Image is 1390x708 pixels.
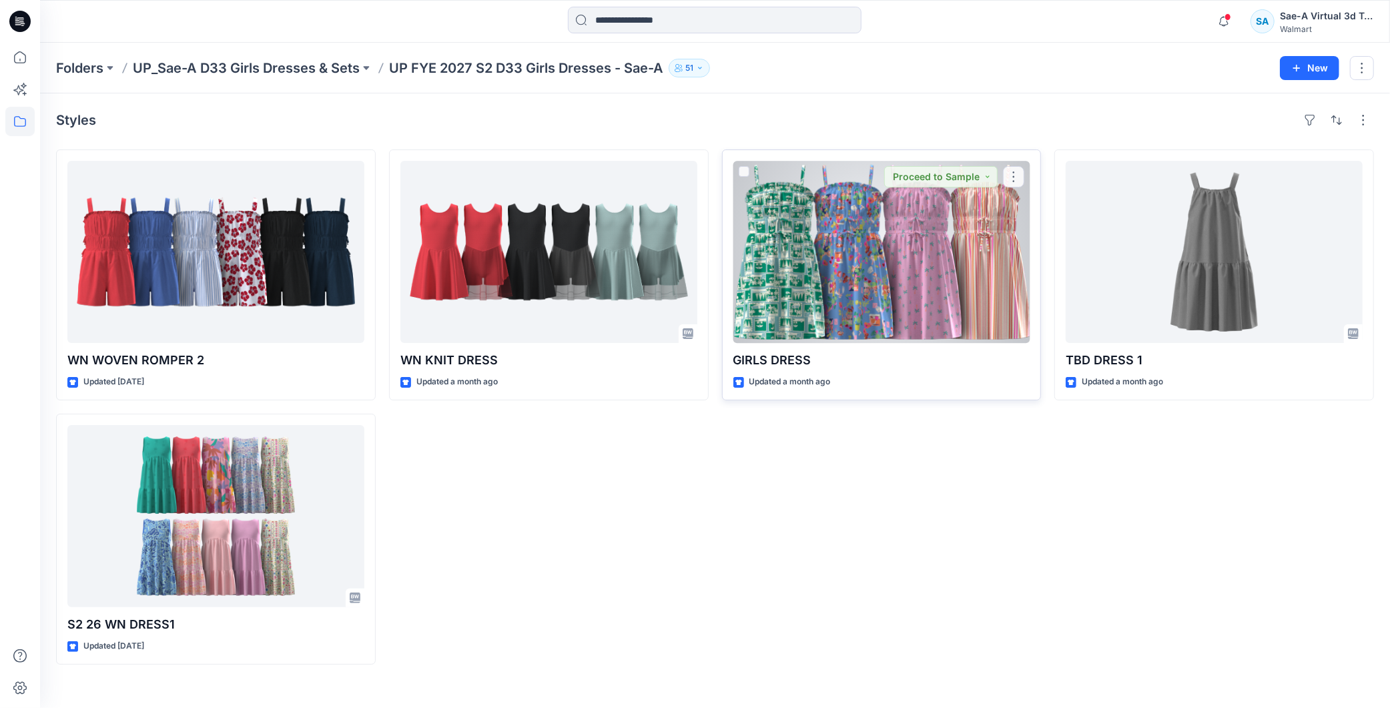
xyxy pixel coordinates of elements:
[1066,161,1363,343] a: TBD DRESS 1
[400,161,697,343] a: WN KNIT DRESS
[56,59,103,77] a: Folders
[389,59,663,77] p: UP FYE 2027 S2 D33 Girls Dresses - Sae-A
[733,351,1030,370] p: GIRLS DRESS
[133,59,360,77] a: UP_Sae-A D33 Girls Dresses & Sets
[1251,9,1275,33] div: SA
[733,161,1030,343] a: GIRLS DRESS
[1082,375,1163,389] p: Updated a month ago
[749,375,831,389] p: Updated a month ago
[67,351,364,370] p: WN WOVEN ROMPER 2
[1280,8,1373,24] div: Sae-A Virtual 3d Team
[669,59,710,77] button: 51
[416,375,498,389] p: Updated a month ago
[56,112,96,128] h4: Styles
[685,61,693,75] p: 51
[67,615,364,634] p: S2 26 WN DRESS1
[83,639,144,653] p: Updated [DATE]
[67,161,364,343] a: WN WOVEN ROMPER 2
[1066,351,1363,370] p: TBD DRESS 1
[67,425,364,607] a: S2 26 WN DRESS1
[1280,24,1373,34] div: Walmart
[400,351,697,370] p: WN KNIT DRESS
[83,375,144,389] p: Updated [DATE]
[1280,56,1339,80] button: New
